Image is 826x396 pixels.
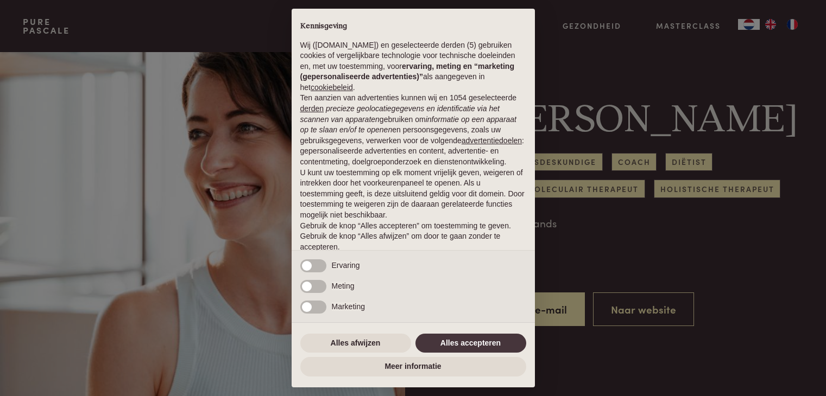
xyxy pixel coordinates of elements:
p: Gebruik de knop “Alles accepteren” om toestemming te geven. Gebruik de knop “Alles afwijzen” om d... [300,221,526,253]
p: Wij ([DOMAIN_NAME]) en geselecteerde derden (5) gebruiken cookies of vergelijkbare technologie vo... [300,40,526,93]
button: Alles afwijzen [300,334,411,353]
p: U kunt uw toestemming op elk moment vrijelijk geven, weigeren of intrekken door het voorkeurenpan... [300,168,526,221]
span: Marketing [332,302,365,311]
h2: Kennisgeving [300,22,526,31]
button: advertentiedoelen [462,136,522,146]
strong: ervaring, meting en “marketing (gepersonaliseerde advertenties)” [300,62,514,81]
button: derden [300,104,324,114]
span: Meting [332,282,355,290]
p: Ten aanzien van advertenties kunnen wij en 1054 geselecteerde gebruiken om en persoonsgegevens, z... [300,93,526,167]
a: cookiebeleid [311,83,353,92]
em: precieze geolocatiegegevens en identificatie via het scannen van apparaten [300,104,500,124]
span: Ervaring [332,261,360,270]
button: Meer informatie [300,357,526,376]
em: informatie op een apparaat op te slaan en/of te openen [300,115,517,135]
button: Alles accepteren [415,334,526,353]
